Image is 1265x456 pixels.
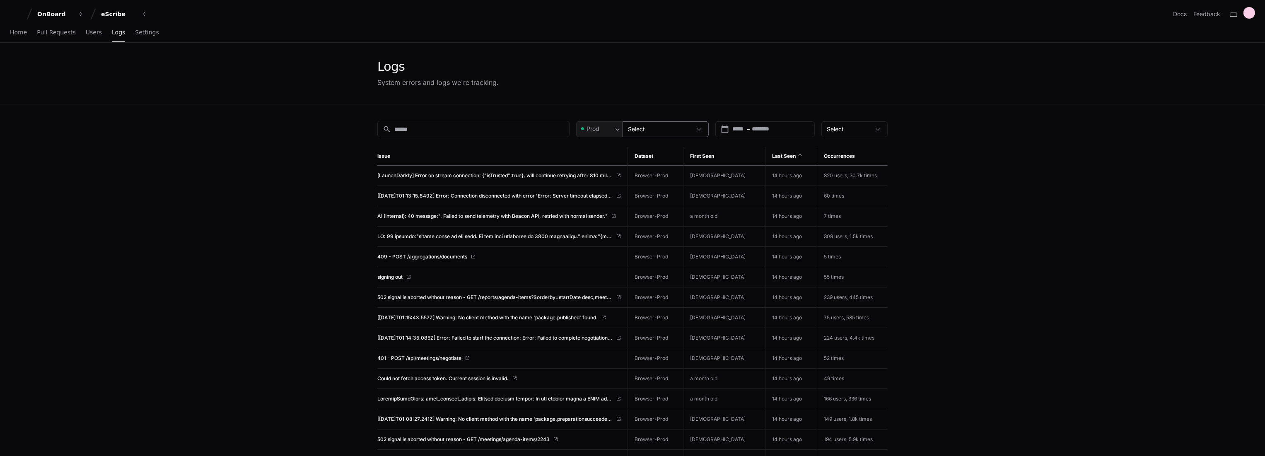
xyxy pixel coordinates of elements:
span: Last Seen [772,153,796,159]
th: Issue [377,147,628,166]
span: signing out [377,274,403,280]
span: Select [628,125,645,133]
td: Browser-Prod [628,348,683,369]
span: Select [827,125,844,133]
div: eScribe [101,10,137,18]
span: Users [86,30,102,35]
span: [[DATE]T01:08:27.241Z] Warning: No client method with the name 'package.preparationsucceeded' found. [377,416,613,422]
td: Browser-Prod [628,389,683,409]
td: Browser-Prod [628,206,683,227]
td: [DEMOGRAPHIC_DATA] [683,348,765,368]
a: [[DATE]T01:08:27.241Z] Warning: No client method with the name 'package.preparationsucceeded' found. [377,416,621,422]
span: [[DATE]T01:13:15.849Z] Error: Connection disconnected with error 'Error: Server timeout elapsed w... [377,193,613,199]
td: Browser-Prod [628,308,683,328]
span: Logs [112,30,125,35]
td: 14 hours ago [765,166,817,186]
td: 14 hours ago [765,186,817,206]
button: Feedback [1193,10,1220,18]
span: 7 times [824,213,841,219]
td: Browser-Prod [628,166,683,186]
td: Browser-Prod [628,227,683,247]
td: 14 hours ago [765,308,817,328]
a: 409 - POST /aggregations/documents [377,253,621,260]
a: [LaunchDarkly] Error on stream connection: {"isTrusted":true}, will continue retrying after 810 m... [377,172,621,179]
a: Docs [1173,10,1187,18]
div: System errors and logs we're tracking. [377,77,499,87]
th: Occurrences [817,147,888,166]
span: Settings [135,30,159,35]
a: [[DATE]T01:14:35.085Z] Error: Failed to start the connection: Error: Failed to complete negotiati... [377,335,621,341]
a: LoremipSumdOlors: amet_consect_adipis: Elitsed doeiusm tempor: In utl etdolor magna a ENIM admin,... [377,396,621,402]
a: Users [86,23,102,42]
span: Could not fetch access token. Current session is invalid. [377,375,509,382]
td: [DEMOGRAPHIC_DATA] [683,267,765,287]
a: Could not fetch access token. Current session is invalid. [377,375,621,382]
td: Browser-Prod [628,369,683,389]
span: [[DATE]T01:14:35.085Z] Error: Failed to start the connection: Error: Failed to complete negotiati... [377,335,613,341]
span: Prod [587,125,599,133]
span: 309 users, 1.5k times [824,233,873,239]
td: [DEMOGRAPHIC_DATA] [683,247,765,267]
a: [[DATE]T01:13:15.849Z] Error: Connection disconnected with error 'Error: Server timeout elapsed w... [377,193,621,199]
td: 14 hours ago [765,409,817,429]
td: 14 hours ago [765,267,817,287]
button: Open calendar [721,125,729,133]
a: Settings [135,23,159,42]
a: 401 - POST /api/meetings/negotiate [377,355,621,362]
span: [[DATE]T01:15:43.557Z] Warning: No client method with the name 'package.published' found. [377,314,598,321]
a: 502 signal is aborted without reason - GET /reports/agenda-items?$orderby=startDate desc,meetingT... [377,294,621,301]
a: Home [10,23,27,42]
a: Pull Requests [37,23,75,42]
button: eScribe [98,7,151,22]
span: LoremipSumdOlors: amet_consect_adipis: Elitsed doeiusm tempor: In utl etdolor magna a ENIM admin,... [377,396,613,402]
td: [DEMOGRAPHIC_DATA] [683,166,765,186]
span: 502 signal is aborted without reason - GET /reports/agenda-items?$orderby=startDate desc,meetingT... [377,294,613,301]
span: AI (Internal): 40 message:". Failed to send telemetry with Beacon API, retried with normal sender." [377,213,608,220]
td: 14 hours ago [765,206,817,227]
span: LO: 99 ipsumdo:"sitame conse ad eli sedd. Ei tem inci utlaboree do 3800 magnaaliqu." enima:"{mini... [377,233,613,240]
span: 75 users, 585 times [824,314,869,321]
a: Logs [112,23,125,42]
td: [DEMOGRAPHIC_DATA] [683,287,765,307]
span: Home [10,30,27,35]
span: 166 users, 336 times [824,396,871,402]
td: Browser-Prod [628,267,683,287]
mat-icon: search [383,125,391,133]
td: 14 hours ago [765,287,817,308]
span: 55 times [824,274,844,280]
td: [DEMOGRAPHIC_DATA] [683,186,765,206]
span: 52 times [824,355,844,361]
td: [DEMOGRAPHIC_DATA] [683,409,765,429]
a: AI (Internal): 40 message:". Failed to send telemetry with Beacon API, retried with normal sender." [377,213,621,220]
td: Browser-Prod [628,287,683,308]
span: 60 times [824,193,844,199]
button: OnBoard [34,7,87,22]
a: LO: 99 ipsumdo:"sitame conse ad eli sedd. Ei tem inci utlaboree do 3800 magnaaliqu." enima:"{mini... [377,233,621,240]
div: OnBoard [37,10,73,18]
td: [DEMOGRAPHIC_DATA] [683,328,765,348]
td: [DEMOGRAPHIC_DATA] [683,429,765,449]
td: Browser-Prod [628,409,683,429]
span: 5 times [824,253,841,260]
td: a month old [683,389,765,409]
span: [LaunchDarkly] Error on stream connection: {"isTrusted":true}, will continue retrying after 810 m... [377,172,613,179]
span: 401 - POST /api/meetings/negotiate [377,355,461,362]
span: 820 users, 30.7k times [824,172,877,179]
th: Dataset [628,147,683,166]
td: a month old [683,206,765,226]
span: First Seen [690,153,714,159]
span: 49 times [824,375,844,381]
td: 14 hours ago [765,369,817,389]
a: 502 signal is aborted without reason - GET /meetings/agenda-items/2243 [377,436,621,443]
a: [[DATE]T01:15:43.557Z] Warning: No client method with the name 'package.published' found. [377,314,621,321]
span: Pull Requests [37,30,75,35]
td: 14 hours ago [765,348,817,369]
td: Browser-Prod [628,247,683,267]
td: 14 hours ago [765,328,817,348]
td: Browser-Prod [628,328,683,348]
span: 239 users, 445 times [824,294,873,300]
span: 502 signal is aborted without reason - GET /meetings/agenda-items/2243 [377,436,550,443]
span: 224 users, 4.4k times [824,335,874,341]
td: [DEMOGRAPHIC_DATA] [683,308,765,328]
td: 14 hours ago [765,429,817,450]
